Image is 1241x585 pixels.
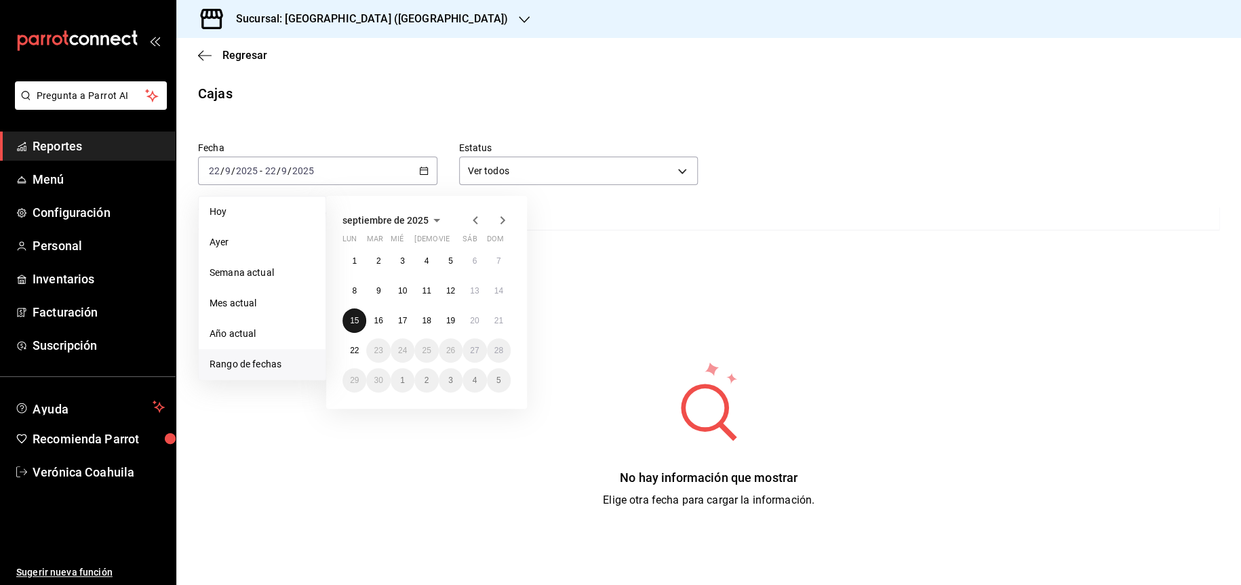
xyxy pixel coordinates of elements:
abbr: 1 de octubre de 2025 [400,376,405,385]
abbr: 21 de septiembre de 2025 [494,316,503,325]
span: Ayuda [33,399,147,415]
abbr: 12 de septiembre de 2025 [446,286,455,296]
button: 17 de septiembre de 2025 [391,308,414,333]
span: Personal [33,237,165,255]
button: 16 de septiembre de 2025 [366,308,390,333]
button: 13 de septiembre de 2025 [462,279,486,303]
input: -- [281,165,288,176]
button: 7 de septiembre de 2025 [487,249,511,273]
abbr: miércoles [391,235,403,249]
label: Fecha [198,143,437,153]
span: Verónica Coahuila [33,463,165,481]
abbr: 6 de septiembre de 2025 [472,256,477,266]
span: / [288,165,292,176]
span: Menú [33,170,165,188]
span: Ayer [210,235,315,249]
button: 21 de septiembre de 2025 [487,308,511,333]
abbr: 1 de septiembre de 2025 [352,256,357,266]
abbr: 17 de septiembre de 2025 [398,316,407,325]
abbr: 29 de septiembre de 2025 [350,376,359,385]
div: Cajas [198,83,233,104]
abbr: 30 de septiembre de 2025 [374,376,382,385]
span: Pregunta a Parrot AI [37,89,146,103]
span: Facturación [33,303,165,321]
button: 3 de octubre de 2025 [439,368,462,392]
button: 24 de septiembre de 2025 [391,338,414,363]
span: Regresar [222,49,267,62]
div: No hay información que mostrar [603,468,814,487]
abbr: sábado [462,235,477,249]
button: open_drawer_menu [149,35,160,46]
button: 11 de septiembre de 2025 [414,279,438,303]
abbr: 28 de septiembre de 2025 [494,346,503,355]
button: 2 de septiembre de 2025 [366,249,390,273]
abbr: 22 de septiembre de 2025 [350,346,359,355]
button: 9 de septiembre de 2025 [366,279,390,303]
span: Rango de fechas [210,357,315,371]
button: 5 de octubre de 2025 [487,368,511,392]
abbr: 20 de septiembre de 2025 [470,316,479,325]
button: 27 de septiembre de 2025 [462,338,486,363]
abbr: 8 de septiembre de 2025 [352,286,357,296]
span: Configuración [33,203,165,222]
button: 8 de septiembre de 2025 [342,279,366,303]
span: Hoy [210,205,315,219]
span: / [276,165,280,176]
button: 14 de septiembre de 2025 [487,279,511,303]
abbr: 3 de septiembre de 2025 [400,256,405,266]
button: 18 de septiembre de 2025 [414,308,438,333]
button: 1 de septiembre de 2025 [342,249,366,273]
button: 6 de septiembre de 2025 [462,249,486,273]
a: Pregunta a Parrot AI [9,98,167,113]
abbr: 13 de septiembre de 2025 [470,286,479,296]
button: 26 de septiembre de 2025 [439,338,462,363]
button: 4 de septiembre de 2025 [414,249,438,273]
abbr: 7 de septiembre de 2025 [496,256,501,266]
button: 5 de septiembre de 2025 [439,249,462,273]
abbr: 5 de septiembre de 2025 [448,256,453,266]
span: Elige otra fecha para cargar la información. [603,493,814,506]
button: 15 de septiembre de 2025 [342,308,366,333]
abbr: 24 de septiembre de 2025 [398,346,407,355]
button: Pregunta a Parrot AI [15,81,167,110]
abbr: 23 de septiembre de 2025 [374,346,382,355]
abbr: 4 de septiembre de 2025 [425,256,429,266]
button: 1 de octubre de 2025 [391,368,414,392]
span: Recomienda Parrot [33,430,165,448]
input: ---- [292,165,315,176]
abbr: 16 de septiembre de 2025 [374,316,382,325]
button: 28 de septiembre de 2025 [487,338,511,363]
abbr: 14 de septiembre de 2025 [494,286,503,296]
abbr: 18 de septiembre de 2025 [422,316,431,325]
span: / [231,165,235,176]
span: Mes actual [210,296,315,310]
button: 12 de septiembre de 2025 [439,279,462,303]
span: Año actual [210,327,315,341]
button: 3 de septiembre de 2025 [391,249,414,273]
div: Ver todos [459,157,698,185]
abbr: 11 de septiembre de 2025 [422,286,431,296]
button: 23 de septiembre de 2025 [366,338,390,363]
abbr: martes [366,235,382,249]
abbr: 4 de octubre de 2025 [472,376,477,385]
span: Reportes [33,137,165,155]
abbr: 9 de septiembre de 2025 [376,286,381,296]
label: Estatus [459,143,698,153]
button: 20 de septiembre de 2025 [462,308,486,333]
input: -- [224,165,231,176]
button: 4 de octubre de 2025 [462,368,486,392]
abbr: 10 de septiembre de 2025 [398,286,407,296]
button: 10 de septiembre de 2025 [391,279,414,303]
span: Inventarios [33,270,165,288]
abbr: 15 de septiembre de 2025 [350,316,359,325]
span: - [260,165,262,176]
span: Sugerir nueva función [16,565,165,580]
input: ---- [235,165,258,176]
abbr: 3 de octubre de 2025 [448,376,453,385]
button: 19 de septiembre de 2025 [439,308,462,333]
button: 29 de septiembre de 2025 [342,368,366,392]
button: 2 de octubre de 2025 [414,368,438,392]
abbr: viernes [439,235,450,249]
abbr: 27 de septiembre de 2025 [470,346,479,355]
span: / [220,165,224,176]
